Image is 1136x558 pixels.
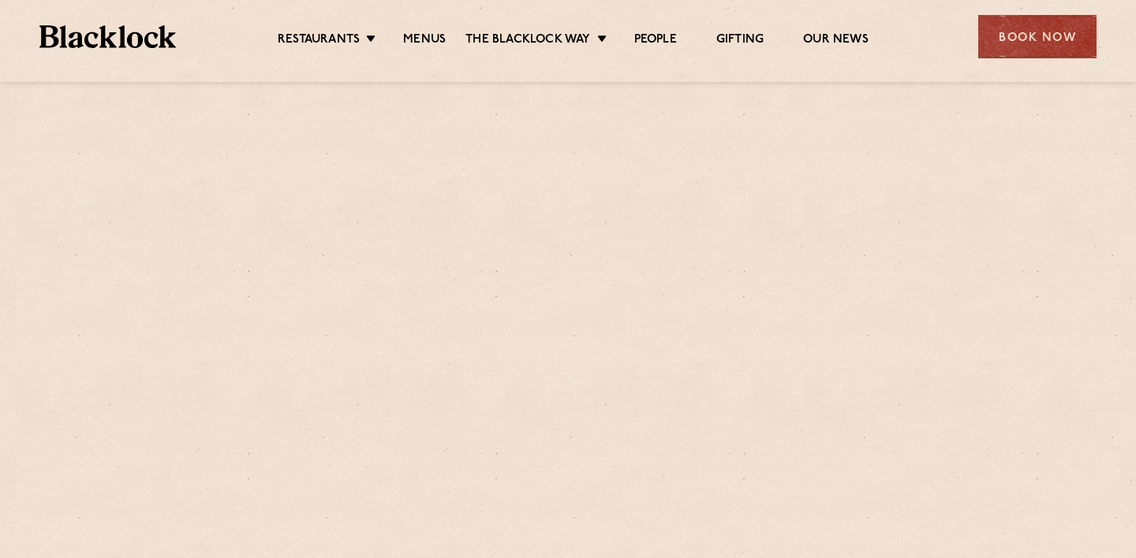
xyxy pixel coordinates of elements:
[803,32,869,50] a: Our News
[278,32,360,50] a: Restaurants
[39,25,176,48] img: BL_Textured_Logo-footer-cropped.svg
[978,15,1097,58] div: Book Now
[465,32,590,50] a: The Blacklock Way
[634,32,677,50] a: People
[716,32,764,50] a: Gifting
[403,32,446,50] a: Menus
